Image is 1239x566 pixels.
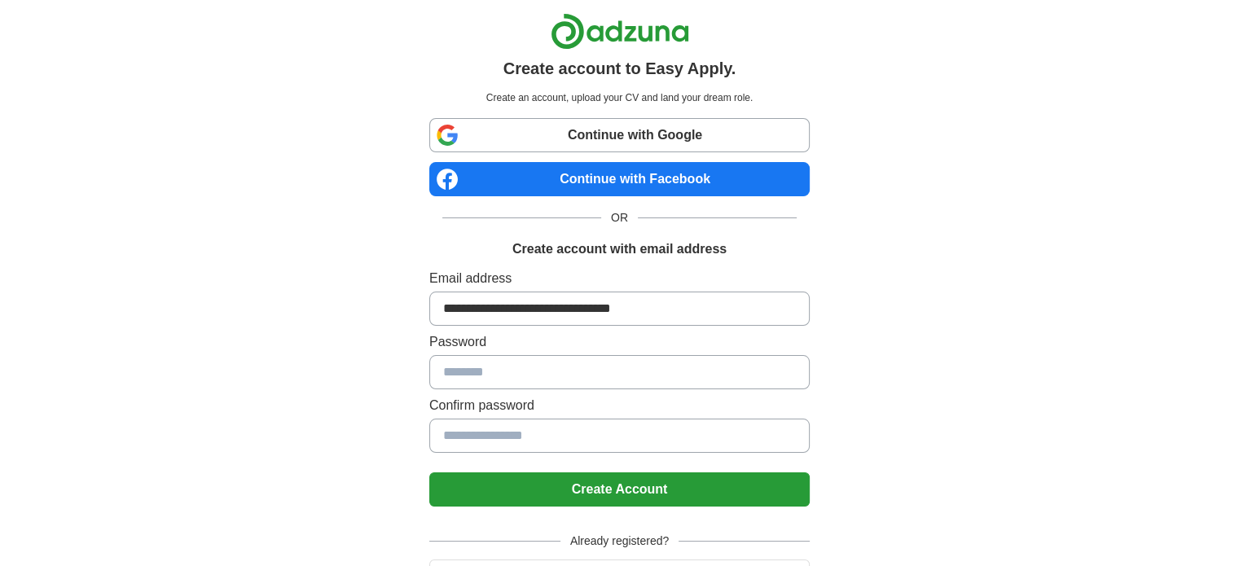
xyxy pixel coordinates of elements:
p: Create an account, upload your CV and land your dream role. [433,90,806,105]
h1: Create account with email address [512,239,727,259]
label: Email address [429,269,810,288]
h1: Create account to Easy Apply. [503,56,736,81]
button: Create Account [429,472,810,507]
span: Already registered? [560,533,679,550]
a: Continue with Google [429,118,810,152]
a: Continue with Facebook [429,162,810,196]
img: Adzuna logo [551,13,689,50]
label: Password [429,332,810,352]
span: OR [601,209,638,226]
label: Confirm password [429,396,810,415]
